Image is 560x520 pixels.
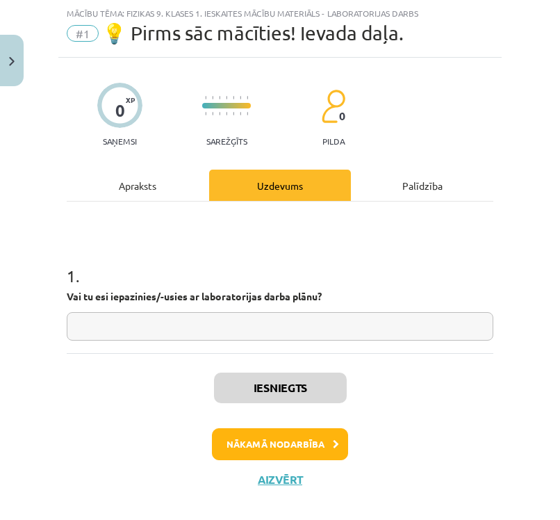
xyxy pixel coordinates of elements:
span: #1 [67,25,99,42]
img: icon-short-line-57e1e144782c952c97e751825c79c345078a6d821885a25fce030b3d8c18986b.svg [247,112,248,115]
img: icon-short-line-57e1e144782c952c97e751825c79c345078a6d821885a25fce030b3d8c18986b.svg [205,112,206,115]
img: icon-short-line-57e1e144782c952c97e751825c79c345078a6d821885a25fce030b3d8c18986b.svg [205,96,206,99]
img: icon-short-line-57e1e144782c952c97e751825c79c345078a6d821885a25fce030b3d8c18986b.svg [219,96,220,99]
img: icon-short-line-57e1e144782c952c97e751825c79c345078a6d821885a25fce030b3d8c18986b.svg [240,96,241,99]
img: icon-short-line-57e1e144782c952c97e751825c79c345078a6d821885a25fce030b3d8c18986b.svg [226,96,227,99]
img: icon-short-line-57e1e144782c952c97e751825c79c345078a6d821885a25fce030b3d8c18986b.svg [212,96,213,99]
span: XP [126,96,135,104]
img: icon-short-line-57e1e144782c952c97e751825c79c345078a6d821885a25fce030b3d8c18986b.svg [219,112,220,115]
button: Iesniegts [214,373,347,403]
p: pilda [322,136,345,146]
div: Mācību tēma: Fizikas 9. klases 1. ieskaites mācību materiāls - laboratorijas darbs [67,8,493,18]
span: 💡 Pirms sāc mācīties! Ievada daļa. [102,22,404,44]
img: icon-short-line-57e1e144782c952c97e751825c79c345078a6d821885a25fce030b3d8c18986b.svg [240,112,241,115]
h1: 1 . [67,242,493,285]
img: icon-short-line-57e1e144782c952c97e751825c79c345078a6d821885a25fce030b3d8c18986b.svg [233,112,234,115]
button: Nākamā nodarbība [212,428,348,460]
img: icon-short-line-57e1e144782c952c97e751825c79c345078a6d821885a25fce030b3d8c18986b.svg [212,112,213,115]
div: Palīdzība [351,170,493,201]
div: Apraksts [67,170,209,201]
div: Uzdevums [209,170,352,201]
img: icon-short-line-57e1e144782c952c97e751825c79c345078a6d821885a25fce030b3d8c18986b.svg [247,96,248,99]
img: students-c634bb4e5e11cddfef0936a35e636f08e4e9abd3cc4e673bd6f9a4125e45ecb1.svg [321,89,345,124]
img: icon-short-line-57e1e144782c952c97e751825c79c345078a6d821885a25fce030b3d8c18986b.svg [226,112,227,115]
button: Aizvērt [254,473,306,487]
p: Sarežģīts [206,136,247,146]
p: Saņemsi [97,136,142,146]
div: 0 [115,101,125,120]
img: icon-close-lesson-0947bae3869378f0d4975bcd49f059093ad1ed9edebbc8119c70593378902aed.svg [9,57,15,66]
span: 0 [339,110,345,122]
img: icon-short-line-57e1e144782c952c97e751825c79c345078a6d821885a25fce030b3d8c18986b.svg [233,96,234,99]
strong: Vai tu esi iepazinies/-usies ar laboratorijas darba plānu? [67,290,322,302]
